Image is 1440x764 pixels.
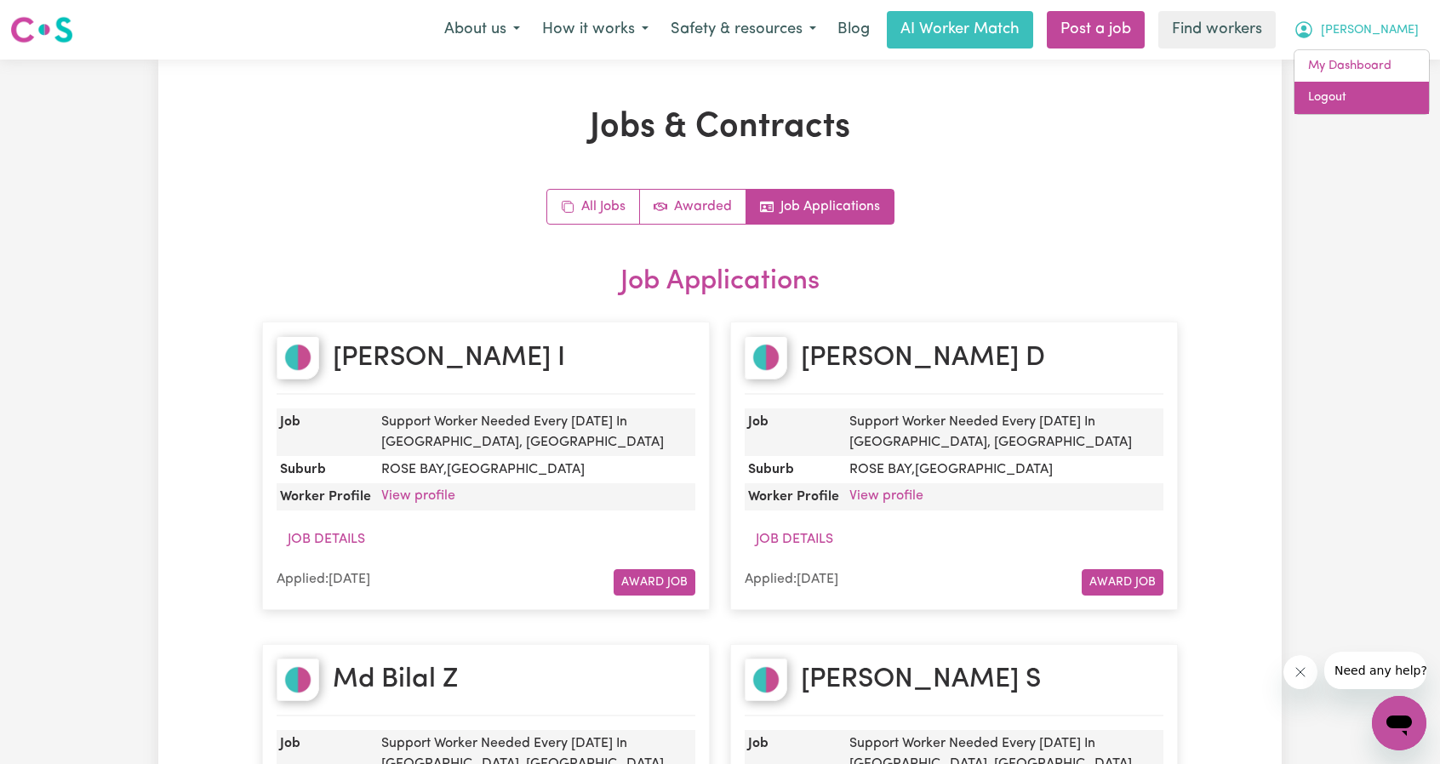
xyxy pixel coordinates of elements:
[801,664,1041,696] h2: [PERSON_NAME] S
[745,408,843,455] dt: Job
[333,664,458,696] h2: Md Bilal Z
[262,265,1178,298] h2: Job Applications
[433,12,531,48] button: About us
[277,482,374,510] dt: Worker Profile
[531,12,660,48] button: How it works
[277,336,319,379] img: Farid Hussain
[1158,11,1276,48] a: Find workers
[660,12,827,48] button: Safety & resources
[262,107,1178,148] h1: Jobs & Contracts
[374,408,695,455] dd: Support Worker Needed Every [DATE] In [GEOGRAPHIC_DATA], [GEOGRAPHIC_DATA]
[277,523,376,556] button: Job Details
[277,408,374,455] dt: Job
[374,455,695,482] dd: ROSE BAY , [GEOGRAPHIC_DATA]
[1294,49,1430,115] div: My Account
[745,336,787,379] img: Rabin
[745,523,844,556] button: Job Details
[1294,82,1429,114] a: Logout
[1294,50,1429,83] a: My Dashboard
[10,10,73,49] a: Careseekers logo
[547,190,640,224] a: All jobs
[746,190,894,224] a: Job applications
[1082,569,1163,596] button: Award Job
[277,573,370,586] span: Applied: [DATE]
[1372,696,1426,750] iframe: Button to launch messaging window
[640,190,746,224] a: Active jobs
[277,455,374,482] dt: Suburb
[887,11,1033,48] a: AI Worker Match
[10,14,73,45] img: Careseekers logo
[381,489,455,503] a: View profile
[801,341,1045,373] h2: [PERSON_NAME] D
[843,455,1163,482] dd: ROSE BAY , [GEOGRAPHIC_DATA]
[333,341,565,373] h2: [PERSON_NAME] I
[1283,655,1317,689] iframe: Close message
[843,408,1163,455] dd: Support Worker Needed Every [DATE] In [GEOGRAPHIC_DATA], [GEOGRAPHIC_DATA]
[1047,11,1145,48] a: Post a job
[745,455,843,482] dt: Suburb
[1283,12,1430,48] button: My Account
[745,659,787,701] img: Maria
[849,489,923,503] a: View profile
[1321,21,1419,40] span: [PERSON_NAME]
[614,569,695,596] button: Award Job
[277,659,319,701] img: Md Bilal
[10,12,103,26] span: Need any help?
[745,573,838,586] span: Applied: [DATE]
[1324,652,1426,689] iframe: Message from company
[745,482,843,510] dt: Worker Profile
[827,11,880,48] a: Blog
